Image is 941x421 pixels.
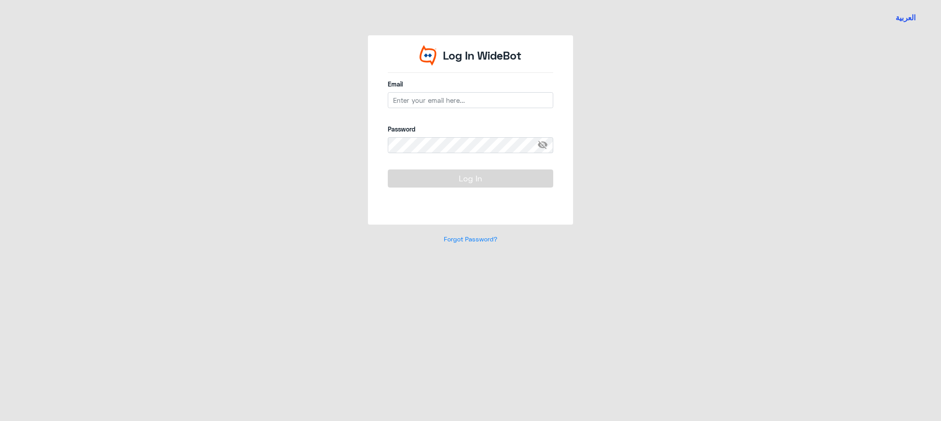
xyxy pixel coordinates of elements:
input: Enter your email here... [388,92,553,108]
a: Forgot Password? [444,235,497,243]
button: Log In [388,169,553,187]
p: Log In WideBot [443,47,521,64]
img: Widebot Logo [420,45,436,66]
span: visibility_off [537,137,553,153]
label: Email [388,79,553,89]
a: Switch language [890,7,921,29]
button: العربية [896,12,916,23]
label: Password [388,124,553,134]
